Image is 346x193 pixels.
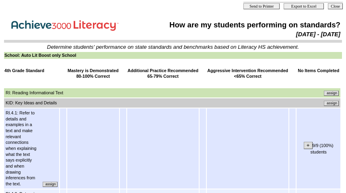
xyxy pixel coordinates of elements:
td: Aggressive Intervention Recommended <65% Correct [207,67,288,80]
img: Achieve3000 Reports Logo [6,16,126,33]
td: Additional Practice Recommended 65-79% Correct [127,67,199,80]
td: No Items Completed [297,67,340,80]
input: Assign additional materials that assess this standard. [324,91,339,96]
td: 9/9 (100%) students [297,108,340,189]
input: + [304,142,313,149]
td: RI.4.1: Refer to details and examples in a text and make relevant connections when explaining wha... [5,110,40,187]
td: How are my students performing on standards? [145,20,341,30]
td: KID: Key Ideas and Details [5,100,257,106]
td: Determine students' performance on state standards and benchmarks based on Literacy HS achievement. [4,44,342,50]
td: [DATE] - [DATE] [145,31,341,38]
input: Assign additional materials that assess this standard. [324,101,339,106]
img: spacer.gif [4,81,5,87]
input: Export to Excel [284,3,324,9]
td: RI: Reading Informational Text [5,89,264,96]
td: Mastery is Demonstrated 80-100% Correct [67,67,119,80]
td: School: Auto Lit Boost only School [4,52,342,59]
input: Assign additional materials that assess this standard. [43,182,58,187]
input: Close [328,3,343,9]
input: Send to Printer [243,3,280,9]
td: 4th Grade Standard [4,67,59,80]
